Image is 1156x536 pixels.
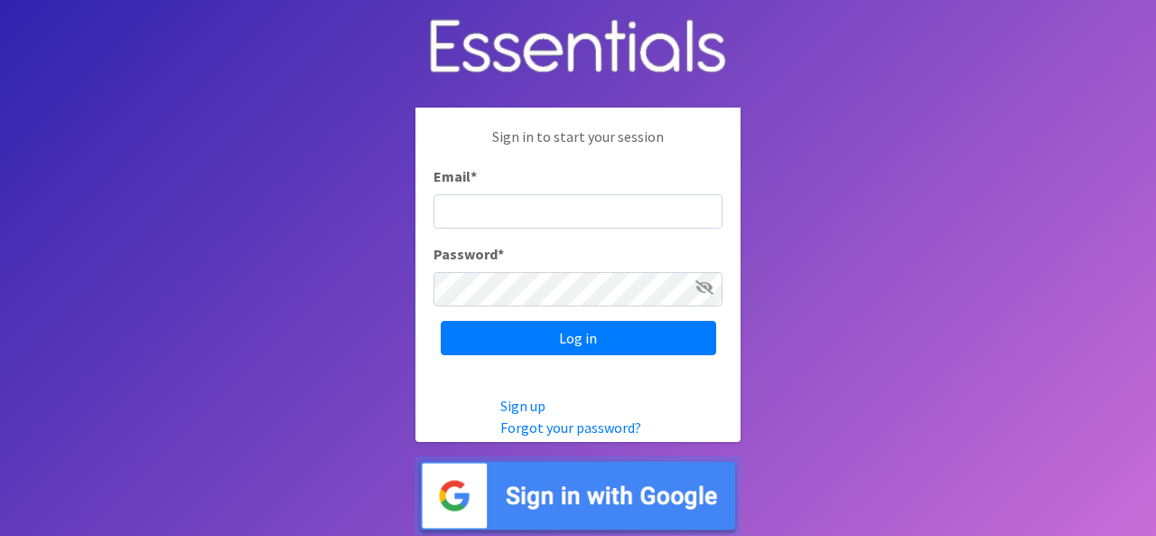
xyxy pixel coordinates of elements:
p: Sign in to start your session [433,126,722,165]
abbr: required [498,245,504,263]
input: Log in [441,321,716,355]
label: Email [433,165,477,187]
img: Human Essentials [415,1,741,94]
img: Sign in with Google [415,456,741,535]
a: Sign up [500,397,545,415]
a: Forgot your password? [500,418,641,437]
label: Password [433,243,504,265]
abbr: required [471,167,477,185]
